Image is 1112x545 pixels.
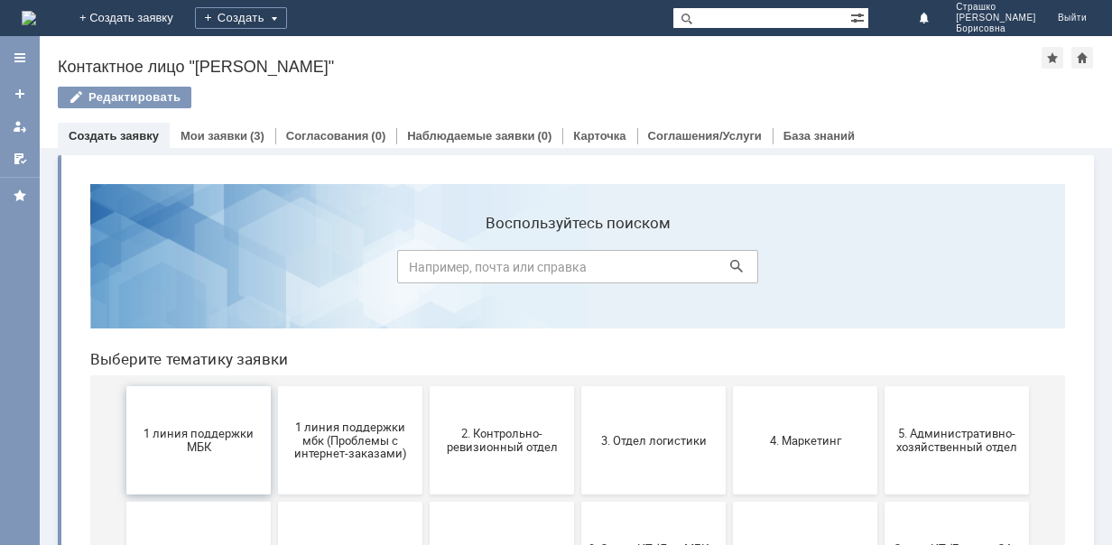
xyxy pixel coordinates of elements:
a: Создать заявку [5,79,34,108]
a: Создать заявку [69,129,159,143]
button: 1 линия поддержки мбк (Проблемы с интернет-заказами) [202,217,347,325]
button: 7. Служба безопасности [202,332,347,440]
span: 8. Отдел качества [359,379,493,393]
button: Бухгалтерия (для мбк) [657,332,802,440]
span: не актуален [814,494,948,508]
span: 3. Отдел логистики [511,263,644,277]
span: Борисовна [956,23,1036,34]
button: 3. Отдел логистики [505,217,650,325]
div: Создать [195,7,287,29]
div: (0) [537,129,551,143]
button: 6. Закупки [51,332,195,440]
img: logo [22,11,36,25]
a: Перейти на домашнюю страницу [22,11,36,25]
span: Это соглашение не активно! [511,488,644,515]
a: Мои заявки [5,112,34,141]
span: 5. Административно-хозяйственный отдел [814,257,948,284]
a: Карточка [573,129,625,143]
div: Контактное лицо "[PERSON_NAME]" [58,58,1042,76]
span: [PERSON_NAME]. Услуги ИТ для МБК (оформляет L1) [663,481,796,522]
span: Расширенный поиск [850,8,868,25]
button: 4. Маркетинг [657,217,802,325]
div: (0) [371,129,385,143]
span: Финансовый отдел [208,494,341,508]
span: 1 линия поддержки мбк (Проблемы с интернет-заказами) [208,250,341,291]
span: 7. Служба безопасности [208,379,341,393]
span: Отдел-ИТ (Битрикс24 и CRM) [814,373,948,400]
button: Отдел-ИТ (Битрикс24 и CRM) [809,332,953,440]
div: Сделать домашней страницей [1071,47,1093,69]
a: Согласования [286,129,369,143]
a: Соглашения/Услуги [648,129,762,143]
div: Добавить в избранное [1042,47,1063,69]
button: 5. Административно-хозяйственный отдел [809,217,953,325]
span: Бухгалтерия (для мбк) [663,379,796,393]
span: Страшко [956,2,1036,13]
input: Например, почта или справка [321,80,682,114]
span: 2. Контрольно-ревизионный отдел [359,257,493,284]
span: Отдел-ИТ (Офис) [56,494,190,508]
button: 8. Отдел качества [354,332,498,440]
span: Франчайзинг [359,494,493,508]
button: 2. Контрольно-ревизионный отдел [354,217,498,325]
span: 1 линия поддержки МБК [56,257,190,284]
a: База знаний [783,129,855,143]
a: Наблюдаемые заявки [407,129,534,143]
span: 4. Маркетинг [663,263,796,277]
a: Мои заявки [181,129,247,143]
a: Мои согласования [5,144,34,173]
div: (3) [250,129,264,143]
label: Воспользуйтесь поиском [321,44,682,62]
header: Выберите тематику заявки [14,180,989,199]
span: [PERSON_NAME] [956,13,1036,23]
span: 6. Закупки [56,379,190,393]
button: 9. Отдел-ИТ (Для МБК и Пекарни) [505,332,650,440]
span: 9. Отдел-ИТ (Для МБК и Пекарни) [511,373,644,400]
button: 1 линия поддержки МБК [51,217,195,325]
